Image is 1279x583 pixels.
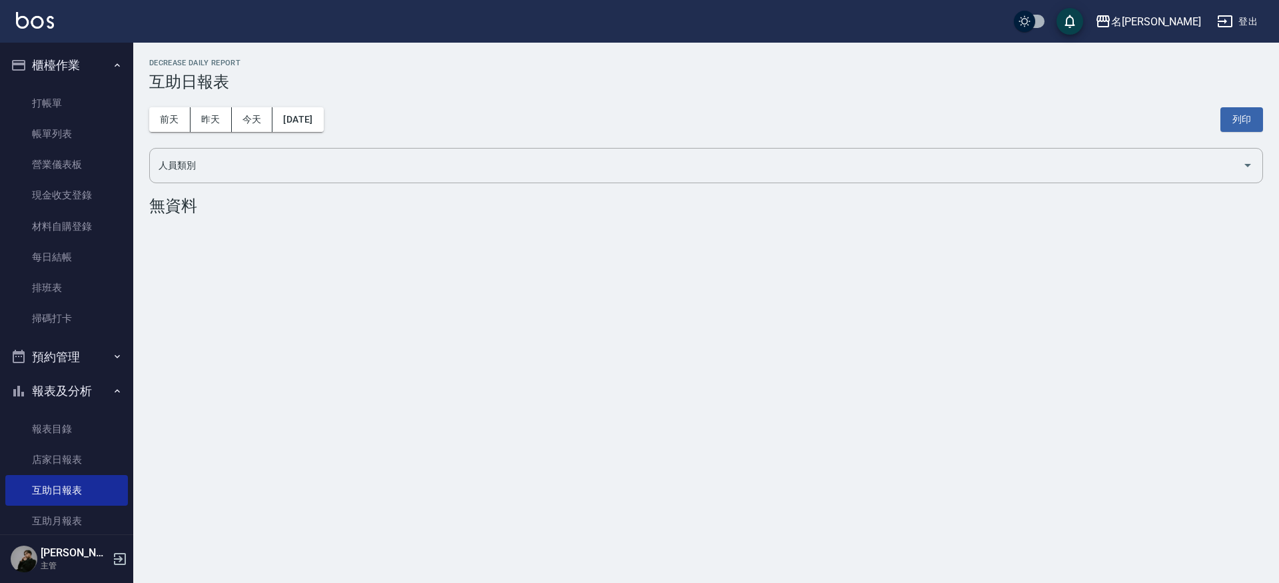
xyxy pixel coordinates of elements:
button: 報表及分析 [5,374,128,408]
img: Person [11,546,37,572]
button: 昨天 [191,107,232,132]
h3: 互助日報表 [149,73,1263,91]
p: 主管 [41,560,109,572]
a: 打帳單 [5,88,128,119]
a: 互助月報表 [5,506,128,536]
a: 帳單列表 [5,119,128,149]
a: 材料自購登錄 [5,211,128,242]
h5: [PERSON_NAME] [41,546,109,560]
button: 登出 [1212,9,1263,34]
button: save [1057,8,1083,35]
input: 人員名稱 [155,154,1237,177]
div: 無資料 [149,197,1263,215]
a: 現金收支登錄 [5,180,128,211]
a: 掃碼打卡 [5,303,128,334]
button: 預約管理 [5,340,128,374]
button: 前天 [149,107,191,132]
button: 今天 [232,107,273,132]
button: [DATE] [272,107,323,132]
h2: Decrease Daily Report [149,59,1263,67]
a: 互助日報表 [5,475,128,506]
a: 報表目錄 [5,414,128,444]
div: 名[PERSON_NAME] [1111,13,1201,30]
a: 每日結帳 [5,242,128,273]
a: 店家日報表 [5,444,128,475]
img: Logo [16,12,54,29]
button: 名[PERSON_NAME] [1090,8,1206,35]
button: 櫃檯作業 [5,48,128,83]
a: 排班表 [5,273,128,303]
a: 營業儀表板 [5,149,128,180]
button: 列印 [1220,107,1263,132]
button: Open [1237,155,1258,176]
